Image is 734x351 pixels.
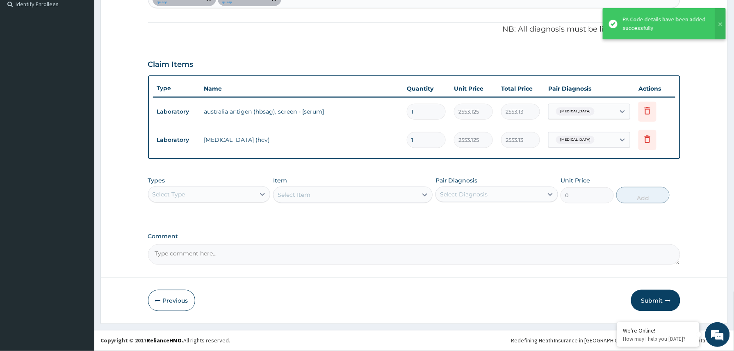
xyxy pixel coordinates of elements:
[148,24,681,35] p: NB: All diagnosis must be linked to a claim item
[556,107,595,116] span: [MEDICAL_DATA]
[153,104,200,119] td: Laboratory
[200,132,403,148] td: [MEDICAL_DATA] (hcv)
[94,330,734,351] footer: All rights reserved.
[148,290,195,311] button: Previous
[435,176,478,185] label: Pair Diagnosis
[153,190,185,198] div: Select Type
[556,136,595,144] span: [MEDICAL_DATA]
[146,337,182,344] a: RelianceHMO
[623,335,693,342] p: How may I help you today?
[100,337,183,344] strong: Copyright © 2017 .
[623,15,707,32] div: PA Code details have been added successfully
[497,80,544,97] th: Total Price
[544,80,634,97] th: Pair Diagnosis
[153,81,200,96] th: Type
[153,132,200,148] td: Laboratory
[200,103,403,120] td: australia antigen (hbsag), screen - [serum]
[273,176,287,185] label: Item
[561,176,590,185] label: Unit Price
[148,60,194,69] h3: Claim Items
[222,0,267,5] small: query
[148,177,165,184] label: Types
[43,46,138,57] div: Chat with us now
[440,190,488,198] div: Select Diagnosis
[450,80,497,97] th: Unit Price
[15,41,33,62] img: d_794563401_company_1708531726252_794563401
[134,4,154,24] div: Minimize live chat window
[511,337,728,345] div: Redefining Heath Insurance in [GEOGRAPHIC_DATA] using Telemedicine and Data Science!
[634,80,675,97] th: Actions
[157,0,201,5] small: query
[48,103,113,186] span: We're online!
[631,290,680,311] button: Submit
[148,233,681,240] label: Comment
[4,224,156,253] textarea: Type your message and hit 'Enter'
[616,187,670,203] button: Add
[200,80,403,97] th: Name
[403,80,450,97] th: Quantity
[623,327,693,334] div: We're Online!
